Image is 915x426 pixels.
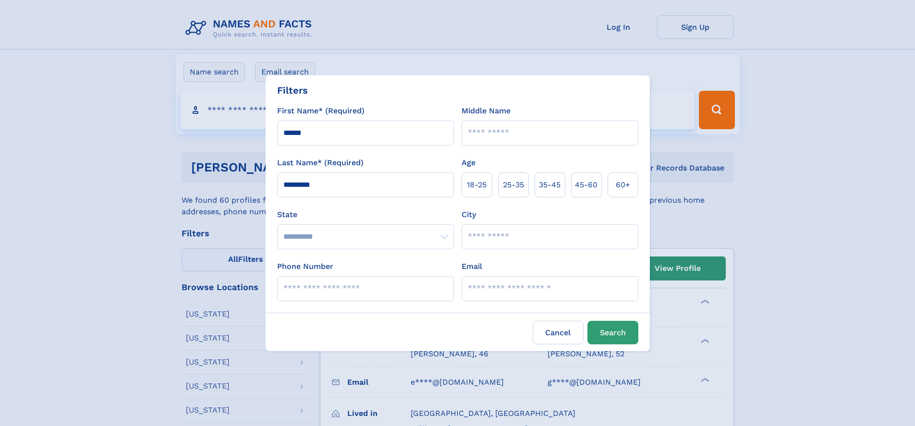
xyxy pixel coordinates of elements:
[462,209,476,220] label: City
[277,261,333,272] label: Phone Number
[277,83,308,97] div: Filters
[462,261,482,272] label: Email
[587,321,638,344] button: Search
[616,179,630,191] span: 60+
[277,157,364,169] label: Last Name* (Required)
[277,209,454,220] label: State
[539,179,561,191] span: 35‑45
[575,179,598,191] span: 45‑60
[277,105,365,117] label: First Name* (Required)
[533,321,584,344] label: Cancel
[503,179,524,191] span: 25‑35
[462,157,476,169] label: Age
[462,105,511,117] label: Middle Name
[467,179,487,191] span: 18‑25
